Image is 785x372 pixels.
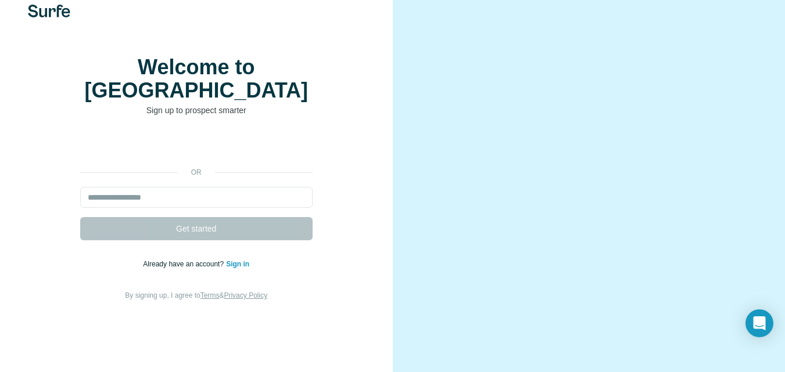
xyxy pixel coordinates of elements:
span: By signing up, I agree to & [125,291,267,299]
span: Already have an account? [143,260,226,268]
p: or [178,167,215,178]
a: Privacy Policy [224,291,267,299]
a: Sign in [226,260,249,268]
iframe: Sign in with Google Button [74,133,318,159]
div: Open Intercom Messenger [745,309,773,337]
a: Terms [200,291,220,299]
img: Surfe's logo [28,5,70,17]
h1: Welcome to [GEOGRAPHIC_DATA] [80,56,313,102]
p: Sign up to prospect smarter [80,104,313,116]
